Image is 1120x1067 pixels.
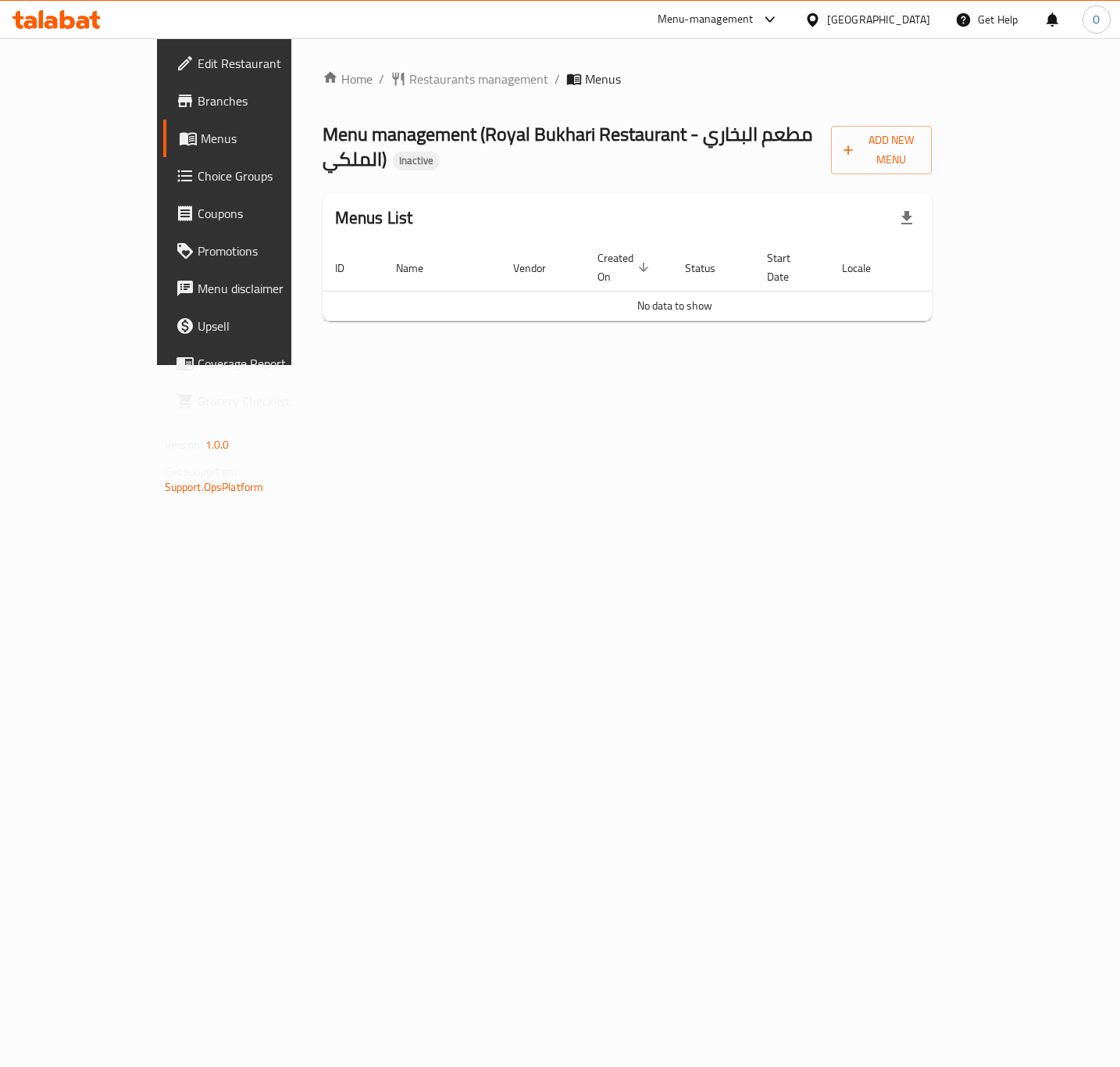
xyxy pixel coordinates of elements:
span: Coverage Report [198,354,331,373]
span: Upsell [198,317,331,335]
span: ID [335,259,365,277]
span: Coupons [198,204,331,223]
a: Menu disclaimer [163,270,344,307]
span: Locale [842,259,891,277]
th: Actions [910,244,1027,292]
span: Edit Restaurant [198,54,331,73]
table: enhanced table [323,244,1027,321]
a: Grocery Checklist [163,382,344,420]
span: Inactive [393,154,440,167]
div: Menu-management [658,10,754,29]
a: Restaurants management [391,70,548,88]
a: Coverage Report [163,345,344,382]
span: Status [685,259,736,277]
span: Promotions [198,242,331,260]
div: Inactive [393,152,440,170]
span: Restaurants management [409,70,548,88]
a: Edit Restaurant [163,45,344,82]
a: Branches [163,82,344,120]
a: Promotions [163,232,344,270]
a: Upsell [163,307,344,345]
span: Add New Menu [844,131,919,170]
a: Home [323,70,373,88]
span: Menu management ( Royal Bukhari Restaurant - مطعم البخاري الملكي ) [323,116,812,177]
span: Start Date [767,249,811,286]
h2: Menus List [335,206,413,230]
span: Grocery Checklist [198,392,331,410]
span: 1.0.0 [205,435,230,455]
div: [GEOGRAPHIC_DATA] [827,11,930,28]
span: O [1093,11,1100,28]
li: / [555,70,560,88]
span: Created On [597,249,654,286]
span: Choice Groups [198,166,331,185]
span: Get support on: [165,461,237,482]
li: / [379,70,384,88]
span: No data to show [637,295,712,316]
nav: breadcrumb [323,70,933,88]
span: Branches [198,91,331,110]
span: Name [396,259,444,277]
a: Menus [163,120,344,157]
a: Coupons [163,195,344,232]
span: Version: [165,435,203,455]
a: Choice Groups [163,157,344,195]
span: Menus [201,129,331,148]
span: Menus [585,70,621,88]
span: Menu disclaimer [198,279,331,298]
span: Vendor [513,259,566,277]
a: Support.OpsPlatform [165,477,264,497]
button: Add New Menu [831,126,932,174]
